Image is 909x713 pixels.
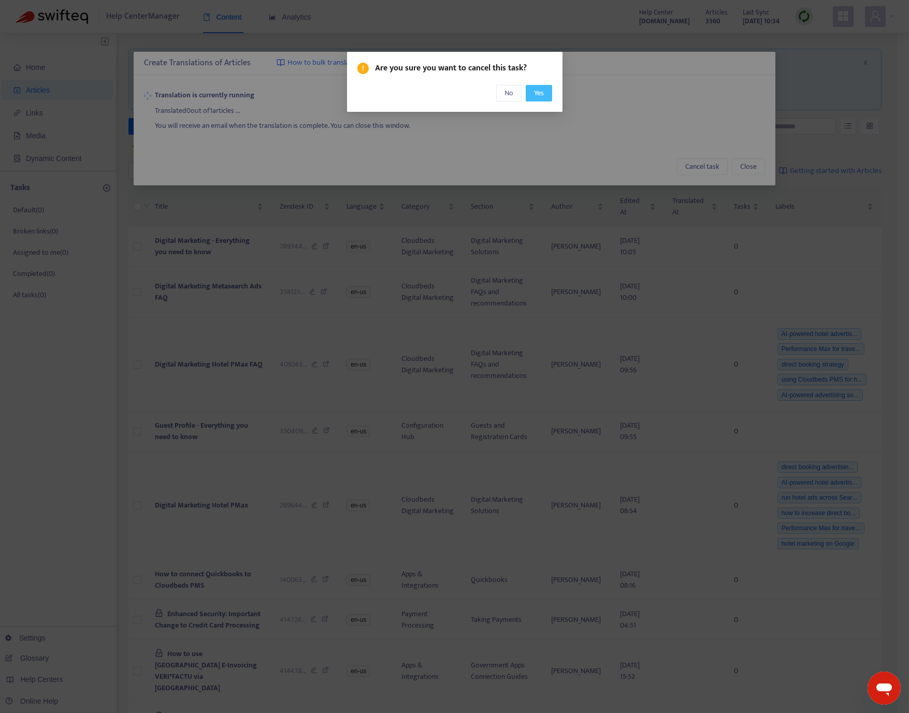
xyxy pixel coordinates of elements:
span: exclamation-circle [357,63,369,74]
button: Yes [526,85,552,101]
button: No [496,85,522,101]
span: Yes [534,88,544,99]
iframe: Button to launch messaging window [868,672,901,705]
span: No [504,88,513,99]
span: Are you sure you want to cancel this task? [375,62,552,75]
